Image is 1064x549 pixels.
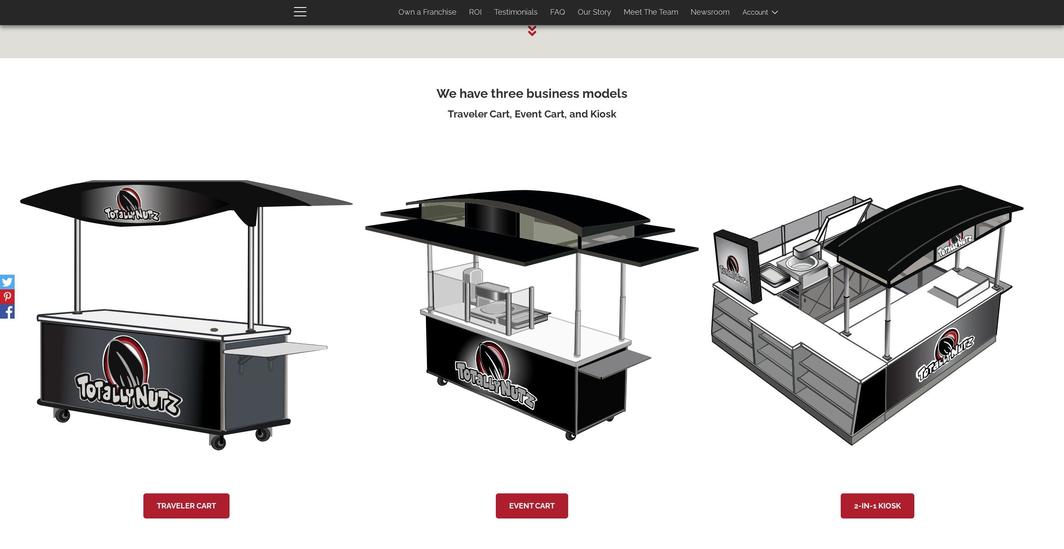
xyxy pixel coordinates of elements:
a: Testimonials [488,3,544,21]
a: Newsroom [684,3,736,21]
img: 8-foot-traveler-cart.svg [20,151,353,480]
h3: Traveler Cart, Event Cart, and Kiosk [20,109,1044,120]
a: 2-in-1 Kiosk [841,493,914,518]
img: 8-foot-event-cart.svg [365,151,698,480]
a: Own a Franchise [392,3,463,21]
a: ROI [463,3,488,21]
a: Traveler Cart [143,493,230,518]
a: Our Story [572,3,617,21]
a: FAQ [544,3,572,21]
img: 10-x-10-roasted-nut-kiosk.svg [711,151,1044,480]
a: Meet The Team [617,3,684,21]
a: Event Cart [496,493,568,518]
h2: We have three business models [20,87,1044,100]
